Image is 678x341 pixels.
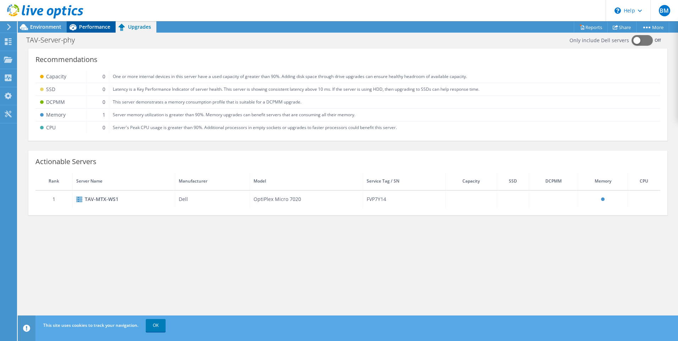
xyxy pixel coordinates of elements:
span: Upgrades [128,23,151,30]
td: Latency is a Key Performance Indicator of server health. This server is showing consistent latenc... [109,83,660,96]
span: Performance [79,23,110,30]
th: Server Name [72,173,175,190]
th: Capacity [446,173,497,190]
div: Actionable Servers [35,158,660,166]
td: OptiPlex Micro 7020 [250,190,363,208]
span: BM [659,5,670,16]
th: Memory [578,173,628,190]
th: DCPMM [529,173,578,190]
a: OK [146,319,166,332]
td: 1 [87,108,109,121]
div: Memory [39,111,83,119]
div: DCPMM [39,98,83,106]
h1: TAV-Server-phy [23,36,86,44]
td: Server memory utilization is greater than 90%. Memory upgrades can benefit servers that are consu... [109,108,660,121]
th: CPU [628,173,660,190]
td: 1 [35,190,72,208]
span: This site uses cookies to track your navigation. [43,322,138,328]
td: 0 [87,121,109,134]
a: More [636,22,669,33]
th: Model [250,173,363,190]
div: CPU [39,123,83,132]
div: SSD [39,85,83,94]
td: 0 [87,96,109,108]
div: Capacity [39,72,83,81]
a: Reports [574,22,608,33]
td: FVP7Y14 [363,190,446,208]
td: 0 [87,83,109,96]
td: Server's Peak CPU usage is greater than 90%. Additional processors in empty sockets or upgrades t... [109,121,660,134]
span: Environment [30,23,61,30]
th: Service Tag / SN [363,173,446,190]
svg: \n [615,7,621,14]
div: TAV-MTX-WS1 [76,195,172,203]
td: 0 [87,71,109,83]
th: SSD [497,173,529,190]
td: This server demonstrates a memory consumption profile that is suitable for a DCPMM upgrade. [109,96,660,108]
a: Share [607,22,637,33]
td: One or more internal devices in this server have a used capacity of greater than 90%. Adding disk... [109,71,660,83]
div: Recommendations [35,56,660,63]
th: Rank [35,173,72,190]
th: Manufacturer [175,173,250,190]
td: Dell [175,190,250,208]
